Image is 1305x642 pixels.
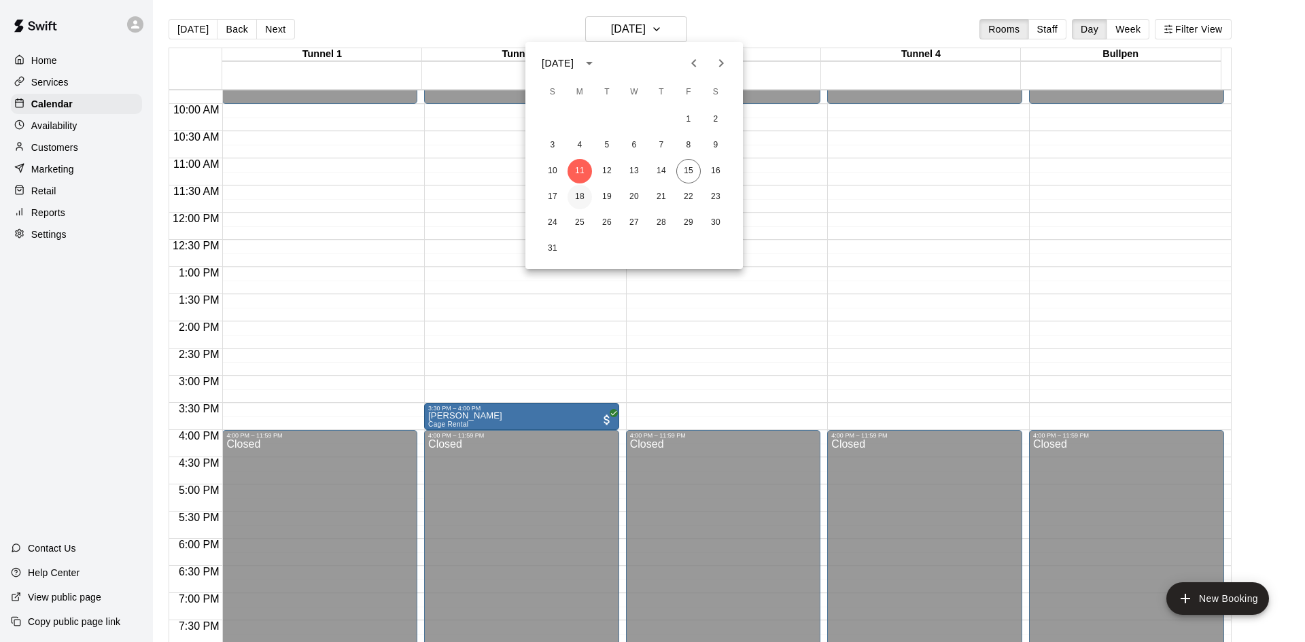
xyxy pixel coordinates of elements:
[595,133,619,158] button: 5
[622,133,646,158] button: 6
[703,107,728,132] button: 2
[649,185,674,209] button: 21
[542,56,574,71] div: [DATE]
[680,50,708,77] button: Previous month
[708,50,735,77] button: Next month
[649,159,674,183] button: 14
[540,185,565,209] button: 17
[595,159,619,183] button: 12
[540,236,565,261] button: 31
[595,185,619,209] button: 19
[568,185,592,209] button: 18
[676,107,701,132] button: 1
[676,159,701,183] button: 15
[568,211,592,235] button: 25
[703,79,728,106] span: Saturday
[703,159,728,183] button: 16
[649,79,674,106] span: Thursday
[649,211,674,235] button: 28
[622,185,646,209] button: 20
[595,79,619,106] span: Tuesday
[578,52,601,75] button: calendar view is open, switch to year view
[676,79,701,106] span: Friday
[540,211,565,235] button: 24
[568,133,592,158] button: 4
[595,211,619,235] button: 26
[540,159,565,183] button: 10
[649,133,674,158] button: 7
[622,79,646,106] span: Wednesday
[568,159,592,183] button: 11
[703,133,728,158] button: 9
[676,133,701,158] button: 8
[676,211,701,235] button: 29
[676,185,701,209] button: 22
[622,211,646,235] button: 27
[540,79,565,106] span: Sunday
[622,159,646,183] button: 13
[703,211,728,235] button: 30
[568,79,592,106] span: Monday
[703,185,728,209] button: 23
[540,133,565,158] button: 3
